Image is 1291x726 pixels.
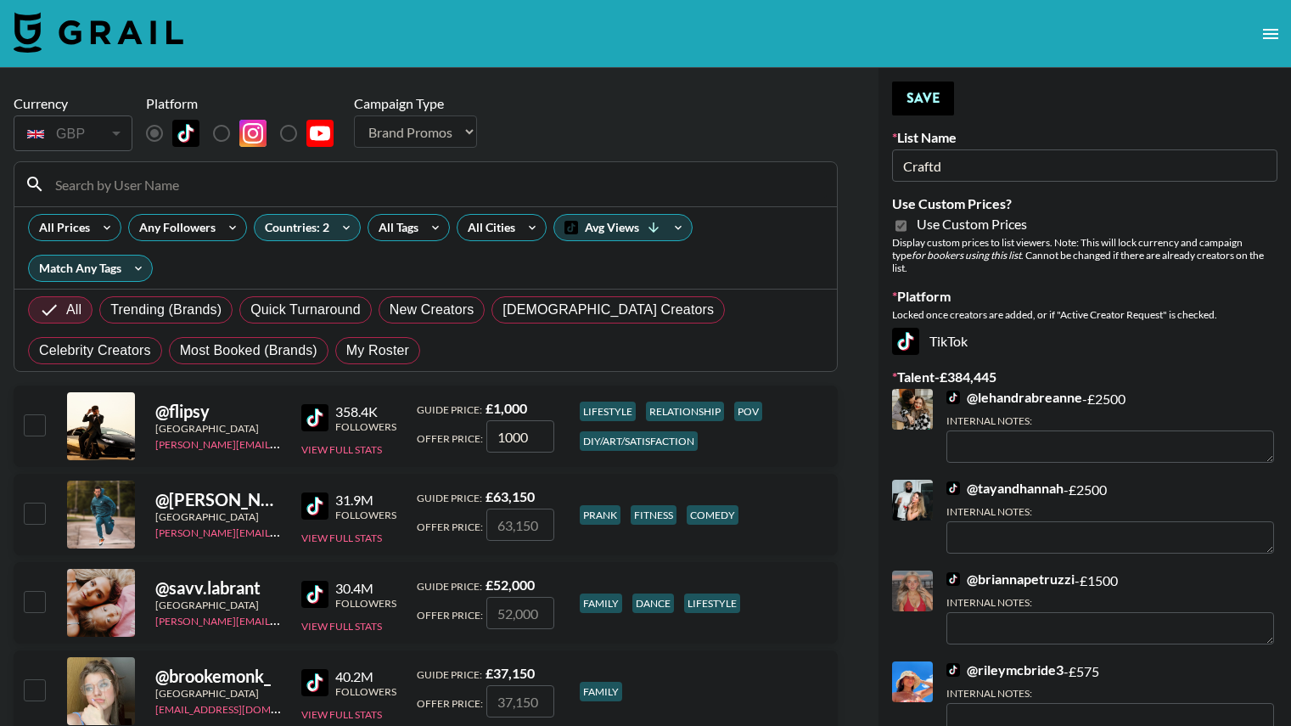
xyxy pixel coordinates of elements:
[687,505,738,525] div: comedy
[892,129,1277,146] label: List Name
[335,685,396,698] div: Followers
[155,510,281,523] div: [GEOGRAPHIC_DATA]
[335,403,396,420] div: 358.4K
[172,120,199,147] img: TikTok
[335,580,396,597] div: 30.4M
[346,340,409,361] span: My Roster
[892,369,1277,386] label: Talent - £ 384,445
[155,401,281,422] div: @ flipsy
[155,700,326,716] a: [EMAIL_ADDRESS][DOMAIN_NAME]
[580,505,620,525] div: prank
[554,215,692,240] div: Avg Views
[335,597,396,610] div: Followers
[946,391,960,404] img: TikTok
[417,403,482,416] span: Guide Price:
[110,300,222,320] span: Trending (Brands)
[417,580,482,593] span: Guide Price:
[301,581,328,608] img: TikTok
[486,597,554,629] input: 52,000
[335,420,396,433] div: Followers
[301,404,328,431] img: TikTok
[14,95,132,112] div: Currency
[155,489,281,510] div: @ [PERSON_NAME].[PERSON_NAME]
[946,481,960,495] img: TikTok
[335,509,396,521] div: Followers
[892,308,1277,321] div: Locked once creators are added, or if "Active Creator Request" is checked.
[946,572,960,586] img: TikTok
[301,620,382,633] button: View Full Stats
[892,288,1277,305] label: Platform
[417,609,483,622] span: Offer Price:
[946,480,1064,497] a: @tayandhannah
[39,340,151,361] span: Celebrity Creators
[155,523,407,539] a: [PERSON_NAME][EMAIL_ADDRESS][DOMAIN_NAME]
[239,120,267,147] img: Instagram
[632,594,674,613] div: dance
[146,115,347,151] div: List locked to TikTok.
[301,708,382,721] button: View Full Stats
[457,215,519,240] div: All Cities
[354,95,477,112] div: Campaign Type
[486,685,554,718] input: 37,150
[14,112,132,155] div: Currency is locked to GBP
[486,488,535,504] strong: £ 63,150
[155,611,407,628] a: [PERSON_NAME][EMAIL_ADDRESS][DOMAIN_NAME]
[486,400,527,416] strong: £ 1,000
[301,443,382,456] button: View Full Stats
[390,300,474,320] span: New Creators
[486,665,535,681] strong: £ 37,150
[255,215,360,240] div: Countries: 2
[486,420,554,453] input: 1,000
[306,120,334,147] img: YouTube
[335,668,396,685] div: 40.2M
[1254,17,1288,51] button: open drawer
[892,328,1277,355] div: TikTok
[146,95,347,112] div: Platform
[155,422,281,435] div: [GEOGRAPHIC_DATA]
[946,687,1274,700] div: Internal Notes:
[180,340,317,361] span: Most Booked (Brands)
[734,402,762,421] div: pov
[946,571,1274,644] div: - £ 1500
[301,492,328,520] img: TikTok
[946,596,1274,609] div: Internal Notes:
[17,119,129,149] div: GBP
[580,402,636,421] div: lifestyle
[892,195,1277,212] label: Use Custom Prices?
[892,328,919,355] img: TikTok
[580,682,622,701] div: family
[646,402,724,421] div: relationship
[155,687,281,700] div: [GEOGRAPHIC_DATA]
[417,521,483,533] span: Offer Price:
[684,594,740,613] div: lifestyle
[631,505,676,525] div: fitness
[486,577,535,593] strong: £ 52,000
[335,492,396,509] div: 31.9M
[912,249,1021,262] em: for bookers using this list
[946,389,1274,463] div: - £ 2500
[892,236,1277,274] div: Display custom prices to list viewers. Note: This will lock currency and campaign type . Cannot b...
[155,666,281,687] div: @ brookemonk_
[155,599,281,611] div: [GEOGRAPHIC_DATA]
[66,300,81,320] span: All
[946,663,960,677] img: TikTok
[946,661,1064,678] a: @rileymcbride3
[417,492,482,504] span: Guide Price:
[14,12,183,53] img: Grail Talent
[946,414,1274,427] div: Internal Notes:
[129,215,219,240] div: Any Followers
[29,256,152,281] div: Match Any Tags
[946,389,1082,406] a: @lehandrabreanne
[45,171,827,198] input: Search by User Name
[917,216,1027,233] span: Use Custom Prices
[946,571,1075,588] a: @briannapetruzzi
[301,669,328,696] img: TikTok
[946,505,1274,518] div: Internal Notes:
[417,668,482,681] span: Guide Price:
[946,480,1274,554] div: - £ 2500
[301,532,382,544] button: View Full Stats
[250,300,361,320] span: Quick Turnaround
[417,697,483,710] span: Offer Price:
[155,577,281,599] div: @ savv.labrant
[580,431,698,451] div: diy/art/satisfaction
